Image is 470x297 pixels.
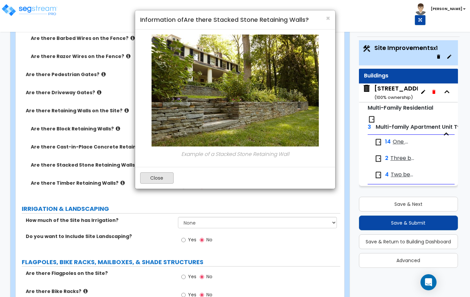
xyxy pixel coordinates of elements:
button: Close [140,172,174,184]
div: Open Intercom Messenger [420,274,437,290]
span: × [326,13,330,23]
i: Example of a Stacked Stone Retaining Wall [181,151,289,158]
button: Close [326,15,330,22]
h4: Information of Are there Stacked Stone Retaining Walls? [140,15,330,24]
img: stacked-stone-retaining-wall-min.jpeg [152,35,319,146]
